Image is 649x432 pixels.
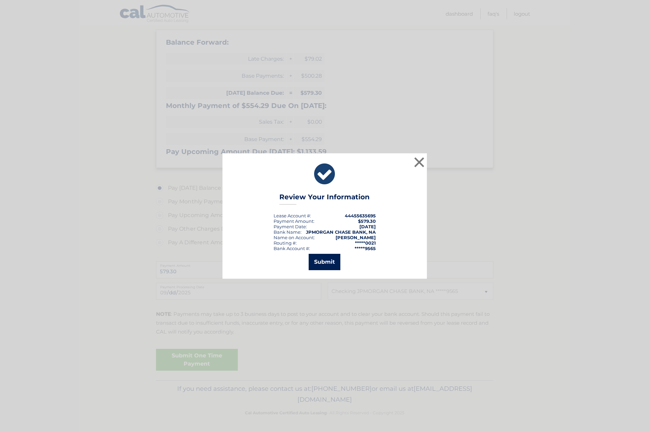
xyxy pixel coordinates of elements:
div: Lease Account #: [274,213,311,218]
span: Payment Date [274,224,306,229]
button: × [413,155,426,169]
span: $579.30 [358,218,376,224]
div: Payment Amount: [274,218,314,224]
div: Bank Name: [274,229,302,235]
strong: [PERSON_NAME] [336,235,376,240]
h3: Review Your Information [279,193,370,205]
div: Routing #: [274,240,297,246]
div: Bank Account #: [274,246,310,251]
div: Name on Account: [274,235,315,240]
button: Submit [309,254,340,270]
strong: 44455635695 [345,213,376,218]
span: [DATE] [359,224,376,229]
strong: JPMORGAN CHASE BANK, NA [306,229,376,235]
div: : [274,224,307,229]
